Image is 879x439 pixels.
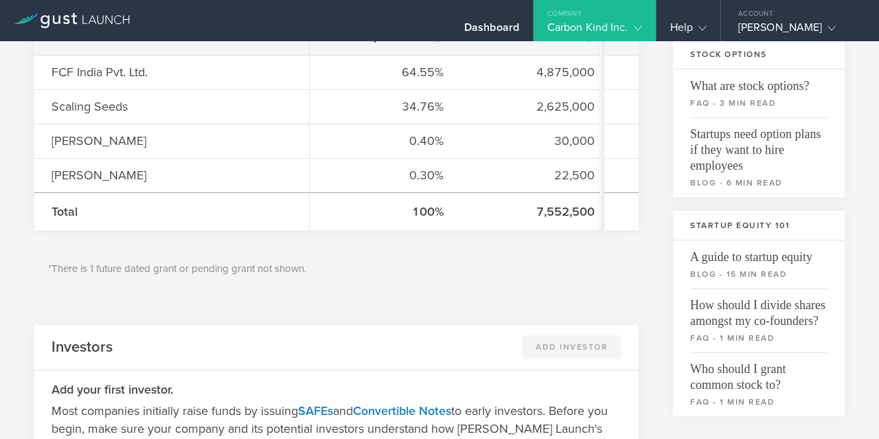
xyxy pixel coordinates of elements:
div: Help [670,21,707,41]
h3: Stock Options [673,40,845,69]
div: 0.40% [327,132,444,150]
span: Who should I grant common stock to? [690,352,827,393]
a: A guide to startup equityblog - 15 min read [673,240,845,289]
div: 0.30% [327,166,444,184]
div: 30,000 [478,132,595,150]
iframe: Chat Widget [810,373,879,439]
a: Startups need option plans if they want to hire employeesblog - 6 min read [673,117,845,197]
div: 100% [327,203,444,221]
div: [PERSON_NAME] [52,166,292,184]
small: blog - 6 min read [690,177,827,189]
a: Who should I grant common stock to?faq - 1 min read [673,352,845,416]
div: Total [52,203,292,221]
h3: Startup Equity 101 [673,211,845,240]
small: faq - 3 min read [690,97,827,109]
a: How should I divide shares amongst my co-founders?faq - 1 min read [673,289,845,352]
a: Convertible Notes [353,403,451,418]
div: FCF India Pvt. Ltd. [52,63,292,81]
div: 64.55% [327,63,444,81]
div: [PERSON_NAME] [52,132,292,150]
div: [PERSON_NAME] [738,21,855,41]
div: 2,625,000 [478,98,595,115]
div: 34.76% [327,98,444,115]
a: SAFEs [298,403,333,418]
div: 4,875,000 [478,63,595,81]
div: 22,500 [478,166,595,184]
span: Startups need option plans if they want to hire employees [690,117,827,174]
h3: Add your first investor. [52,381,621,398]
div: Scaling Seeds [52,98,292,115]
div: 7,552,500 [478,203,595,221]
h2: Investors [52,337,113,357]
span: How should I divide shares amongst my co-founders? [690,289,827,329]
a: What are stock options?faq - 3 min read [673,69,845,117]
span: A guide to startup equity [690,240,827,265]
small: faq - 1 min read [690,396,827,408]
p: *There is 1 future dated grant or pending grant not shown. [48,261,625,277]
div: Dashboard [464,21,519,41]
span: What are stock options? [690,69,827,94]
small: blog - 15 min read [690,268,827,280]
small: faq - 1 min read [690,332,827,344]
div: Carbon Kind Inc. [547,21,642,41]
